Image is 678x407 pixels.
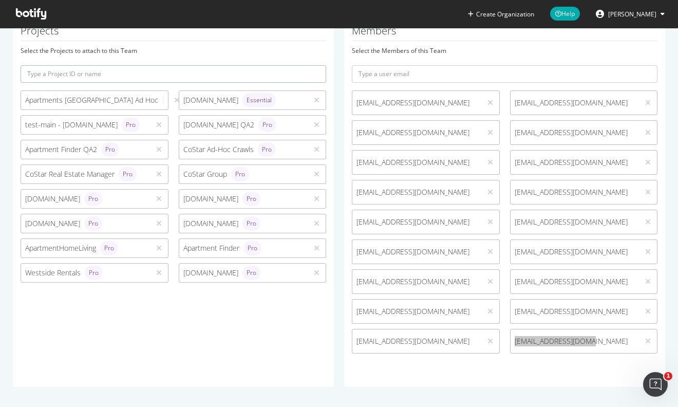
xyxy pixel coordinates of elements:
[242,192,260,206] div: brand label
[105,146,115,153] span: Pro
[242,266,260,280] div: brand label
[25,167,146,181] div: CoStar Real Estate Manager
[235,171,245,177] span: Pro
[356,157,477,168] span: [EMAIL_ADDRESS][DOMAIN_NAME]
[356,187,477,197] span: [EMAIL_ADDRESS][DOMAIN_NAME]
[258,142,276,157] div: brand label
[25,192,146,206] div: [DOMAIN_NAME]
[101,142,119,157] div: brand label
[183,216,304,231] div: [DOMAIN_NAME]
[122,118,140,132] div: brand label
[21,65,326,83] input: Type a Project ID or name
[608,10,656,18] span: Craig Harkins
[262,146,272,153] span: Pro
[100,241,118,255] div: brand label
[515,217,635,227] span: [EMAIL_ADDRESS][DOMAIN_NAME]
[88,220,98,227] span: Pro
[25,216,146,231] div: [DOMAIN_NAME]
[25,266,146,280] div: Westside Rentals
[664,372,672,380] span: 1
[550,7,580,21] span: Help
[25,118,146,132] div: test-main - [DOMAIN_NAME]
[515,127,635,138] span: [EMAIL_ADDRESS][DOMAIN_NAME]
[247,97,272,103] span: Essential
[588,6,673,22] button: [PERSON_NAME]
[515,276,635,287] span: [EMAIL_ADDRESS][DOMAIN_NAME]
[352,46,657,55] div: Select the Members of this Team
[183,142,304,157] div: CoStar Ad-Hoc Crawls
[85,266,103,280] div: brand label
[243,241,261,255] div: brand label
[356,247,477,257] span: [EMAIL_ADDRESS][DOMAIN_NAME]
[162,93,180,107] div: brand label
[84,216,102,231] div: brand label
[356,276,477,287] span: [EMAIL_ADDRESS][DOMAIN_NAME]
[356,98,477,108] span: [EMAIL_ADDRESS][DOMAIN_NAME]
[25,93,164,107] div: Apartments [GEOGRAPHIC_DATA] Ad Hoc
[242,216,260,231] div: brand label
[21,25,326,41] h1: Projects
[356,336,477,346] span: [EMAIL_ADDRESS][DOMAIN_NAME]
[183,192,304,206] div: [DOMAIN_NAME]
[126,122,136,128] span: Pro
[183,266,304,280] div: [DOMAIN_NAME]
[247,220,256,227] span: Pro
[515,306,635,317] span: [EMAIL_ADDRESS][DOMAIN_NAME]
[21,46,326,55] div: Select the Projects to attach to this Team
[356,306,477,317] span: [EMAIL_ADDRESS][DOMAIN_NAME]
[248,245,257,251] span: Pro
[84,192,102,206] div: brand label
[515,157,635,168] span: [EMAIL_ADDRESS][DOMAIN_NAME]
[247,270,256,276] span: Pro
[242,93,276,107] div: brand label
[231,167,249,181] div: brand label
[467,9,535,19] button: Create Organization
[183,167,304,181] div: CoStar Group
[183,93,304,107] div: [DOMAIN_NAME]
[247,196,256,202] span: Pro
[88,196,98,202] span: Pro
[123,171,133,177] span: Pro
[25,142,146,157] div: Apartment Finder QA2
[356,217,477,227] span: [EMAIL_ADDRESS][DOMAIN_NAME]
[104,245,114,251] span: Pro
[183,118,304,132] div: [DOMAIN_NAME] QA2
[352,25,657,41] h1: Members
[89,270,99,276] span: Pro
[183,241,304,255] div: Apartment Finder
[643,372,668,397] iframe: Intercom live chat
[25,241,146,255] div: ApartmentHomeLiving
[515,98,635,108] span: [EMAIL_ADDRESS][DOMAIN_NAME]
[356,127,477,138] span: [EMAIL_ADDRESS][DOMAIN_NAME]
[515,247,635,257] span: [EMAIL_ADDRESS][DOMAIN_NAME]
[119,167,137,181] div: brand label
[258,118,276,132] div: brand label
[515,187,635,197] span: [EMAIL_ADDRESS][DOMAIN_NAME]
[262,122,272,128] span: Pro
[352,65,657,83] input: Type a user email
[515,336,635,346] span: [EMAIL_ADDRESS][DOMAIN_NAME]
